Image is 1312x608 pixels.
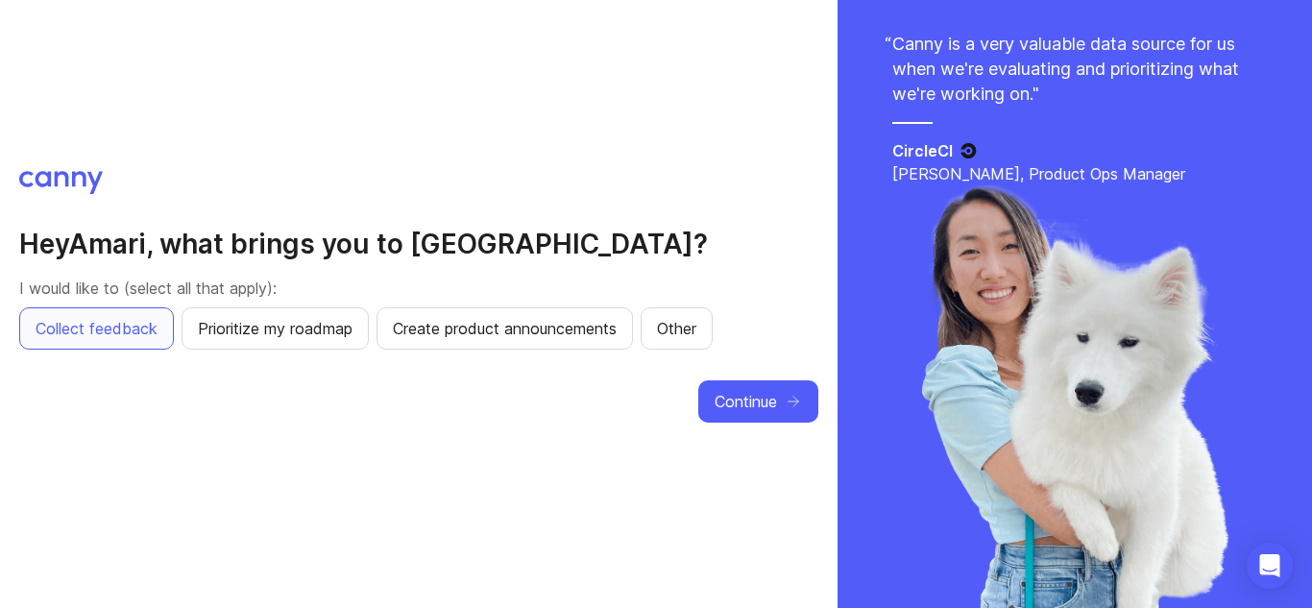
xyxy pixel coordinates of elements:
[657,317,696,340] span: Other
[641,307,713,350] button: Other
[960,143,977,158] img: CircleCI logo
[393,317,617,340] span: Create product announcements
[198,317,352,340] span: Prioritize my roadmap
[377,307,633,350] button: Create product announcements
[698,380,818,423] button: Continue
[918,185,1231,608] img: liya-429d2be8cea6414bfc71c507a98abbfa.webp
[19,227,818,261] h2: Hey Amari , what brings you to [GEOGRAPHIC_DATA]?
[36,317,158,340] span: Collect feedback
[19,307,174,350] button: Collect feedback
[892,139,953,162] h5: CircleCI
[715,390,777,413] span: Continue
[19,171,103,194] img: Canny logo
[892,32,1257,107] p: Canny is a very valuable data source for us when we're evaluating and prioritizing what we're wor...
[19,277,818,300] p: I would like to (select all that apply):
[1247,543,1293,589] div: Open Intercom Messenger
[892,162,1257,185] p: [PERSON_NAME], Product Ops Manager
[182,307,369,350] button: Prioritize my roadmap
